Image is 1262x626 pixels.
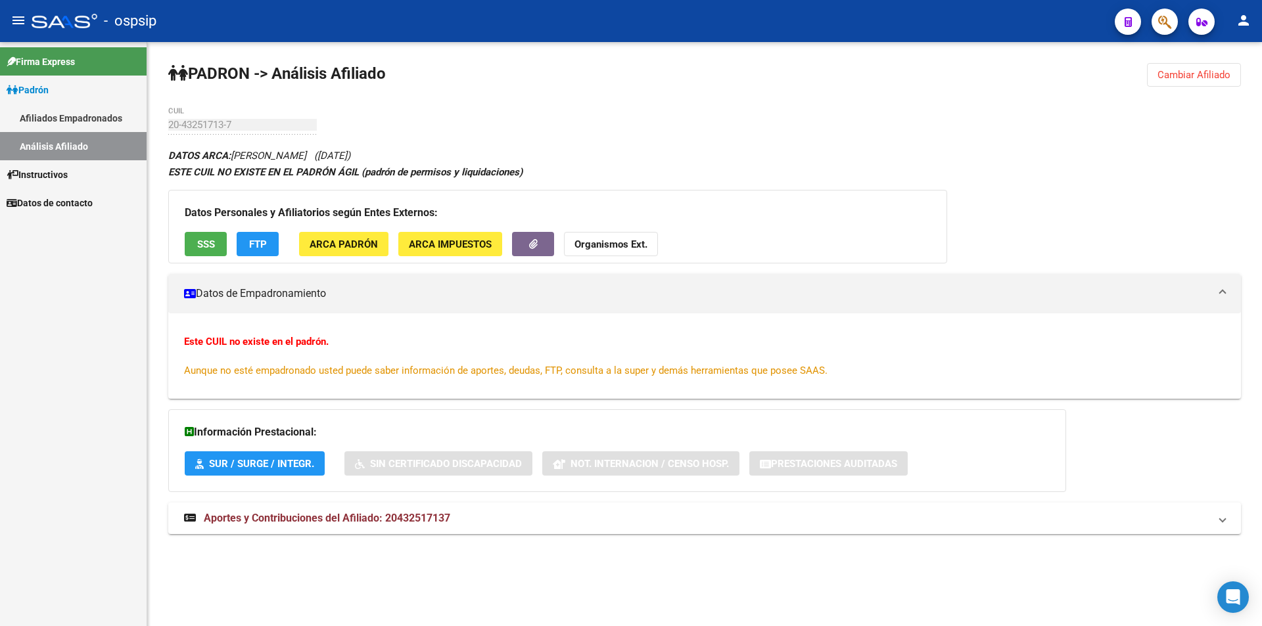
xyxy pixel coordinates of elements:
span: Not. Internacion / Censo Hosp. [571,458,729,470]
span: - ospsip [104,7,156,35]
strong: DATOS ARCA: [168,150,231,162]
mat-icon: menu [11,12,26,28]
span: Cambiar Afiliado [1157,69,1230,81]
span: SUR / SURGE / INTEGR. [209,458,314,470]
h3: Información Prestacional: [185,423,1050,441]
span: Instructivos [7,168,68,182]
span: ARCA Impuestos [409,238,492,250]
span: Datos de contacto [7,196,93,210]
button: SSS [185,232,227,256]
mat-icon: person [1236,12,1251,28]
span: Sin Certificado Discapacidad [370,458,522,470]
span: Firma Express [7,55,75,69]
button: SUR / SURGE / INTEGR. [185,451,325,476]
button: Not. Internacion / Censo Hosp. [542,451,739,476]
button: ARCA Impuestos [398,232,502,256]
button: FTP [237,232,279,256]
strong: Organismos Ext. [574,238,647,250]
button: Sin Certificado Discapacidad [344,451,532,476]
mat-panel-title: Datos de Empadronamiento [184,286,1209,301]
span: SSS [197,238,215,250]
button: Prestaciones Auditadas [749,451,908,476]
strong: PADRON -> Análisis Afiliado [168,64,386,83]
span: ([DATE]) [314,150,350,162]
span: Aportes y Contribuciones del Afiliado: 20432517137 [204,512,450,524]
span: Padrón [7,83,49,97]
strong: Este CUIL no existe en el padrón. [184,336,329,347]
span: Prestaciones Auditadas [771,458,897,470]
div: Datos de Empadronamiento [168,313,1241,399]
button: Cambiar Afiliado [1147,63,1241,87]
div: Open Intercom Messenger [1217,581,1249,613]
span: ARCA Padrón [310,238,378,250]
mat-expansion-panel-header: Aportes y Contribuciones del Afiliado: 20432517137 [168,503,1241,534]
strong: ESTE CUIL NO EXISTE EN EL PADRÓN ÁGIL (padrón de permisos y liquidaciones) [168,166,523,178]
span: FTP [249,238,267,250]
h3: Datos Personales y Afiliatorios según Entes Externos: [185,204,931,222]
span: [PERSON_NAME] [168,150,306,162]
mat-expansion-panel-header: Datos de Empadronamiento [168,274,1241,313]
button: Organismos Ext. [564,232,658,256]
span: Aunque no esté empadronado usted puede saber información de aportes, deudas, FTP, consulta a la s... [184,365,828,376]
button: ARCA Padrón [299,232,388,256]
